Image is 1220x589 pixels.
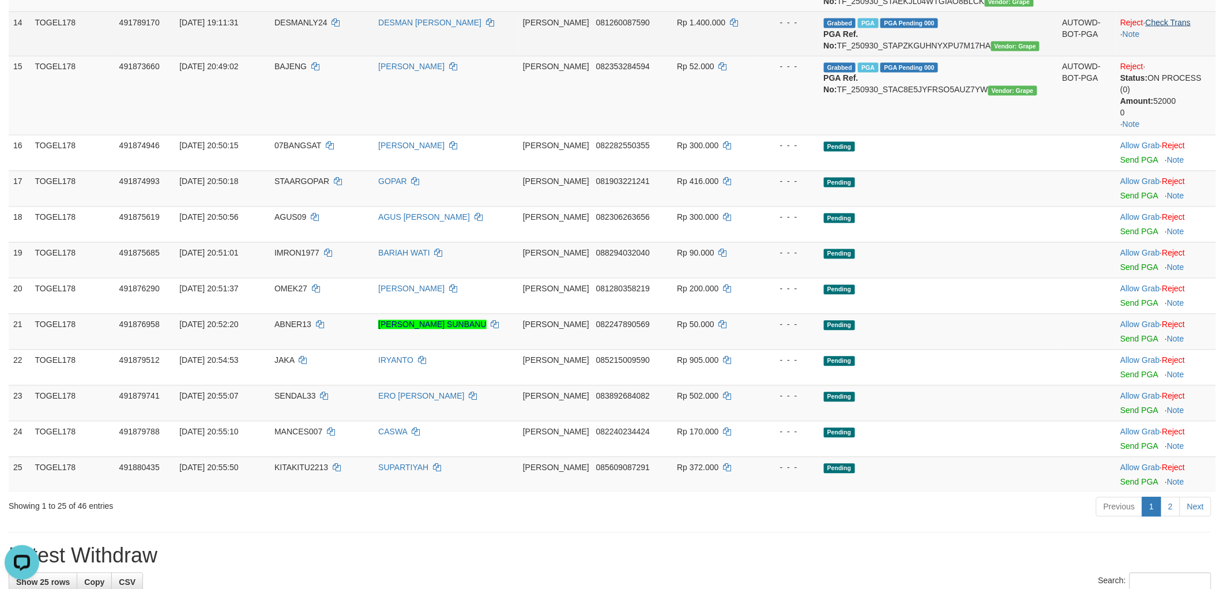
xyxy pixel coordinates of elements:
td: · · [1116,56,1216,135]
b: PGA Ref. No: [824,29,858,50]
span: [PERSON_NAME] [523,213,589,222]
span: ABNER13 [274,320,311,329]
span: Rp 170.000 [677,427,718,437]
a: Note [1167,442,1184,451]
a: Send PGA [1120,263,1158,272]
a: Next [1180,497,1211,517]
a: Reject [1120,62,1143,72]
span: [DATE] 20:49:02 [179,62,238,72]
td: · [1116,385,1216,421]
div: - - - [761,426,815,438]
span: KITAKITU2213 [274,463,328,472]
span: [DATE] 20:55:10 [179,427,238,437]
td: 20 [9,278,31,314]
span: [PERSON_NAME] [523,463,589,472]
span: 491876958 [119,320,160,329]
a: Note [1167,406,1184,415]
a: Note [1167,299,1184,308]
span: 491879741 [119,392,160,401]
a: Send PGA [1120,156,1158,165]
span: [PERSON_NAME] [523,284,589,294]
td: 16 [9,135,31,171]
div: - - - [761,61,815,73]
a: Allow Grab [1120,249,1159,258]
td: · [1116,207,1216,242]
td: TOGEL178 [31,350,115,385]
span: [DATE] 20:52:20 [179,320,238,329]
a: SUPARTIYAH [378,463,428,472]
td: AUTOWD-BOT-PGA [1058,12,1116,56]
a: Note [1167,227,1184,237]
span: PGA Pending [880,63,938,73]
span: [PERSON_NAME] [523,141,589,151]
td: 25 [9,457,31,493]
a: 1 [1142,497,1162,517]
td: · [1116,457,1216,493]
a: Reject [1162,320,1185,329]
span: [PERSON_NAME] [523,392,589,401]
span: [DATE] 20:55:07 [179,392,238,401]
div: - - - [761,140,815,152]
a: Allow Grab [1120,141,1159,151]
a: DESMAN [PERSON_NAME] [378,18,481,27]
span: 491873660 [119,62,160,72]
td: AUTOWD-BOT-PGA [1058,56,1116,135]
span: Rp 905.000 [677,356,718,365]
span: STAARGOPAR [274,177,329,186]
td: 23 [9,385,31,421]
span: [DATE] 20:51:01 [179,249,238,258]
a: GOPAR [378,177,407,186]
span: Copy 081260087590 to clipboard [596,18,650,27]
td: · [1116,350,1216,385]
td: · [1116,278,1216,314]
b: PGA Ref. No: [824,74,858,95]
span: Copy 081280358219 to clipboard [596,284,650,294]
td: TOGEL178 [31,385,115,421]
span: Copy 085609087291 to clipboard [596,463,650,472]
a: Reject [1162,213,1185,222]
td: TOGEL178 [31,12,115,56]
span: Copy 082282550355 to clipboard [596,141,650,151]
span: Copy [84,578,104,587]
td: 18 [9,207,31,242]
span: Grabbed [824,63,856,73]
a: Note [1167,263,1184,272]
span: [PERSON_NAME] [523,62,589,72]
span: Rp 50.000 [677,320,714,329]
a: Send PGA [1120,478,1158,487]
a: BARIAH WATI [378,249,430,258]
span: Grabbed [824,18,856,28]
span: [PERSON_NAME] [523,177,589,186]
a: Send PGA [1120,370,1158,380]
div: - - - [761,212,815,223]
span: [DATE] 19:11:31 [179,18,238,27]
td: 22 [9,350,31,385]
a: Allow Grab [1120,284,1159,294]
span: 491879512 [119,356,160,365]
a: Reject [1120,18,1143,27]
a: IRYANTO [378,356,413,365]
td: TOGEL178 [31,207,115,242]
span: [PERSON_NAME] [523,249,589,258]
a: Check Trans [1146,18,1191,27]
td: · [1116,314,1216,350]
a: Send PGA [1120,192,1158,201]
span: 491879788 [119,427,160,437]
td: 24 [9,421,31,457]
span: 491880435 [119,463,160,472]
a: Send PGA [1120,406,1158,415]
span: [PERSON_NAME] [523,427,589,437]
span: · [1120,356,1162,365]
div: - - - [761,176,815,187]
span: Rp 300.000 [677,213,718,222]
a: Reject [1162,463,1185,472]
span: · [1120,284,1162,294]
td: TOGEL178 [31,457,115,493]
span: · [1120,392,1162,401]
a: Note [1123,29,1140,39]
span: Rp 90.000 [677,249,714,258]
span: Pending [824,249,855,259]
a: Reject [1162,141,1185,151]
td: 14 [9,12,31,56]
td: TOGEL178 [31,278,115,314]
